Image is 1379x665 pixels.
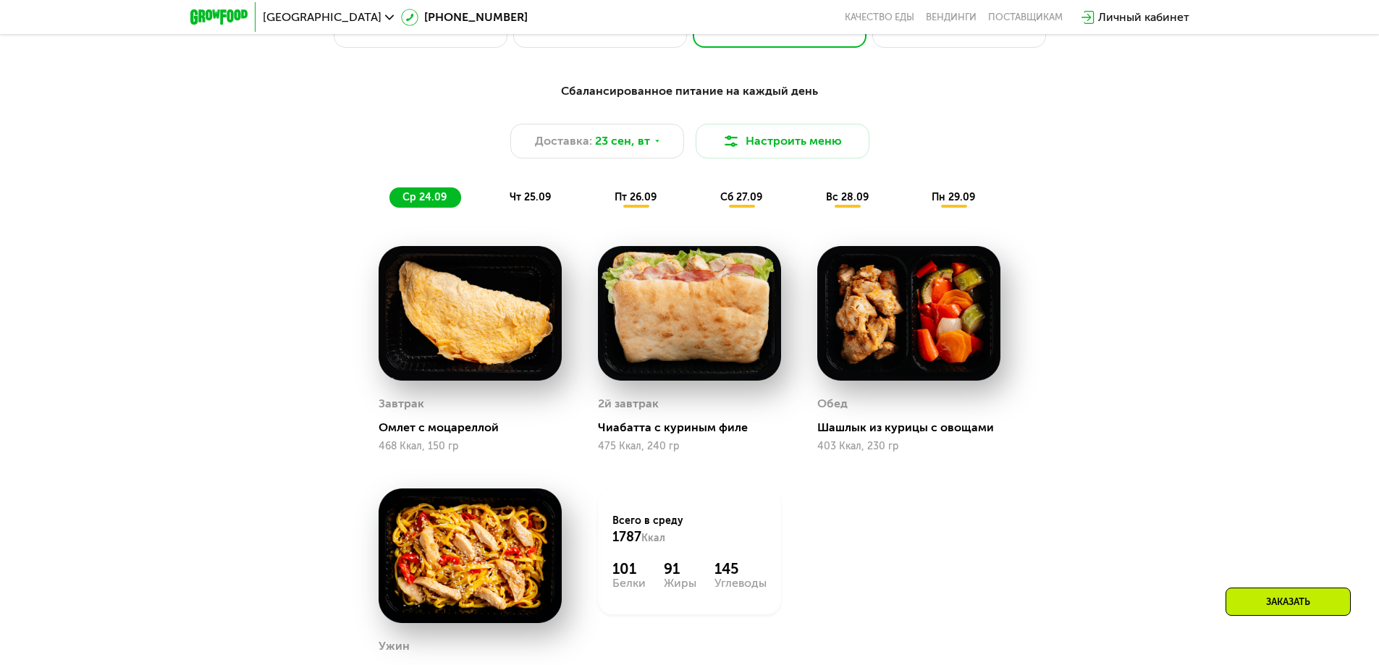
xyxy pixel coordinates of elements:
span: 23 сен, вт [595,132,650,150]
span: Ккал [641,532,665,544]
div: 2й завтрак [598,393,659,415]
div: 145 [714,560,767,577]
div: Углеводы [714,577,767,589]
a: Вендинги [926,12,977,23]
div: 475 Ккал, 240 гр [598,441,781,452]
div: Завтрак [379,393,424,415]
div: Заказать [1226,588,1351,616]
a: [PHONE_NUMBER] [401,9,528,26]
div: Белки [612,577,646,589]
div: Шашлык из курицы с овощами [817,420,1012,435]
span: пт 26.09 [615,191,657,203]
div: Омлет с моцареллой [379,420,573,435]
div: Жиры [664,577,696,589]
div: Всего в среду [612,514,767,546]
div: 403 Ккал, 230 гр [817,441,1000,452]
span: [GEOGRAPHIC_DATA] [263,12,381,23]
div: Личный кабинет [1098,9,1189,26]
span: пн 29.09 [932,191,975,203]
button: Настроить меню [696,124,869,158]
div: 91 [664,560,696,577]
span: чт 25.09 [510,191,551,203]
div: поставщикам [988,12,1063,23]
span: вс 28.09 [826,191,869,203]
span: сб 27.09 [720,191,762,203]
a: Качество еды [845,12,914,23]
span: Доставка: [535,132,592,150]
span: ср 24.09 [402,191,447,203]
span: 1787 [612,529,641,545]
div: 468 Ккал, 150 гр [379,441,562,452]
div: Сбалансированное питание на каждый день [261,82,1118,101]
div: Чиабатта с куриным филе [598,420,793,435]
div: 101 [612,560,646,577]
div: Ужин [379,635,410,657]
div: Обед [817,393,848,415]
